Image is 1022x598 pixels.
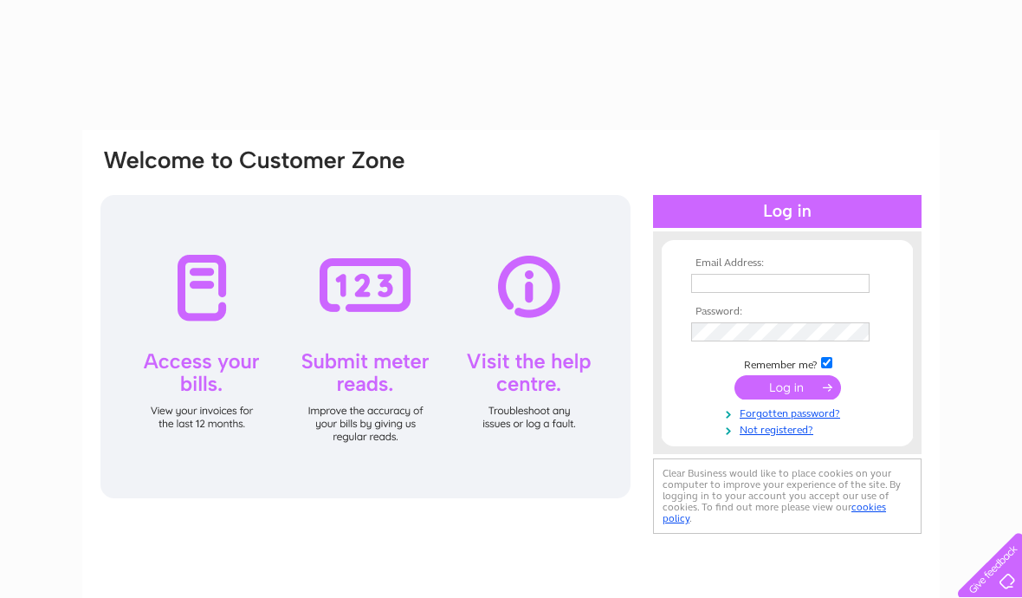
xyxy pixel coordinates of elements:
[687,306,888,318] th: Password:
[691,420,888,437] a: Not registered?
[687,257,888,270] th: Email Address:
[734,375,841,400] input: Submit
[691,404,888,420] a: Forgotten password?
[663,501,886,524] a: cookies policy
[687,354,888,372] td: Remember me?
[653,458,922,534] div: Clear Business would like to place cookies on your computer to improve your experience of the sit...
